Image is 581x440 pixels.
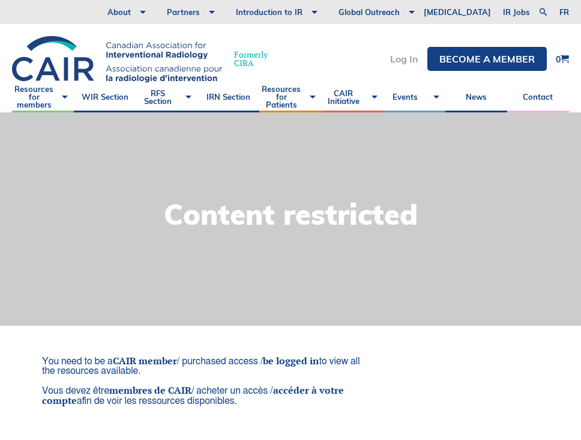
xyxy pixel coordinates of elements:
[12,36,280,82] a: FormerlyCIRA
[384,82,445,112] a: Events
[559,8,569,16] a: fr
[507,82,569,112] a: Contact
[322,82,384,112] a: CAIR Initiative
[234,50,268,67] span: Formerly CIRA
[197,82,259,112] a: IRN Section
[42,383,344,407] a: accéder à votre compte
[12,82,74,112] a: Resources for members
[109,383,191,397] a: membres de CAIR
[427,47,547,71] a: Become a member
[556,55,569,64] a: 0
[164,200,418,228] h1: Content restricted
[74,82,136,112] a: WIR Section
[136,82,197,112] a: RFS Section
[259,82,321,112] a: Resources for Patients
[263,354,319,367] a: be logged in
[390,54,418,64] a: Log In
[42,356,374,406] div: You need to be a / purchased access / to view all the resources available. Vous devez être / ache...
[445,82,507,112] a: News
[12,36,222,82] img: CIRA
[113,354,177,367] a: CAIR member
